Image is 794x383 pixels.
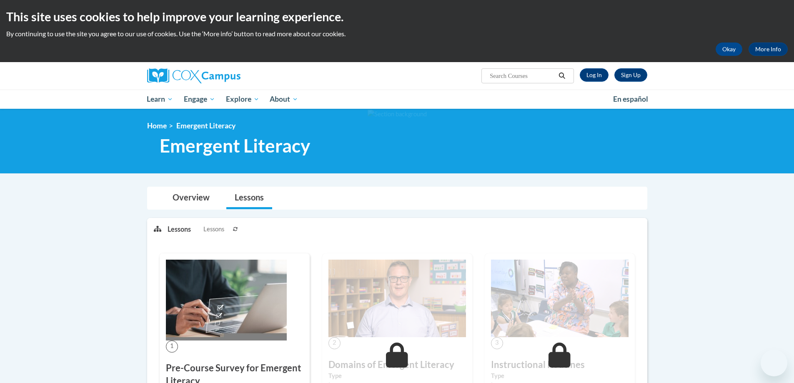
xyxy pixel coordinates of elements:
[160,135,310,157] span: Emergent Literacy
[328,260,466,337] img: Course Image
[166,340,178,353] span: 1
[613,95,648,103] span: En español
[166,260,287,340] img: Course Image
[761,350,787,376] iframe: Button to launch messaging window
[491,260,629,337] img: Course Image
[147,68,240,83] img: Cox Campus
[264,90,303,109] a: About
[147,94,173,104] span: Learn
[220,90,265,109] a: Explore
[168,225,191,234] p: Lessons
[491,358,629,371] h3: Instructional Routines
[270,94,298,104] span: About
[184,94,215,104] span: Engage
[6,8,788,25] h2: This site uses cookies to help improve your learning experience.
[6,29,788,38] p: By continuing to use the site you agree to our use of cookies. Use the ‘More info’ button to read...
[608,90,654,108] a: En español
[614,68,647,82] a: Register
[491,371,629,380] label: Type
[716,43,742,56] button: Okay
[226,187,272,209] a: Lessons
[147,68,306,83] a: Cox Campus
[580,68,609,82] a: Log In
[328,337,341,349] span: 2
[226,94,259,104] span: Explore
[328,358,466,371] h3: Domains of Emergent Literacy
[142,90,179,109] a: Learn
[328,371,466,380] label: Type
[556,71,568,81] button: Search
[164,187,218,209] a: Overview
[147,121,167,130] a: Home
[135,90,660,109] div: Main menu
[749,43,788,56] a: More Info
[176,121,235,130] span: Emergent Literacy
[178,90,220,109] a: Engage
[489,71,556,81] input: Search Courses
[368,110,427,119] img: Section background
[491,337,503,349] span: 3
[203,225,224,234] span: Lessons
